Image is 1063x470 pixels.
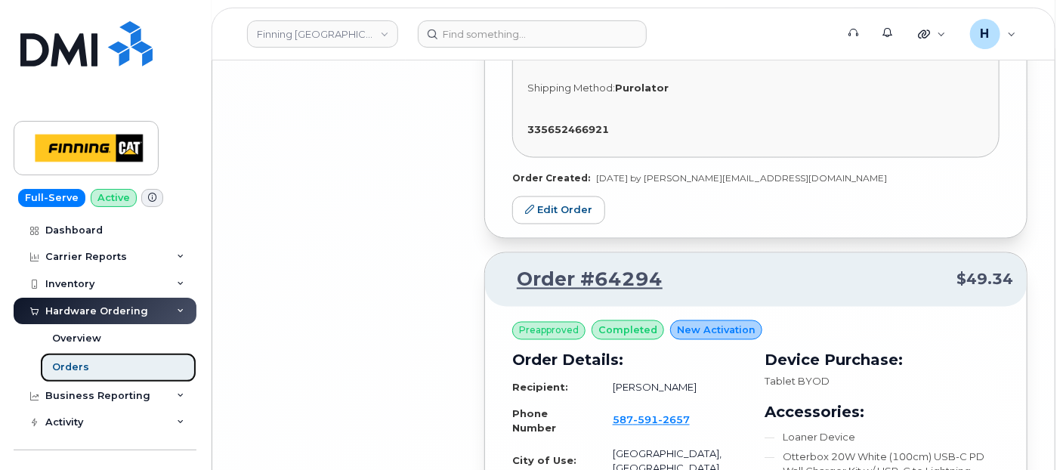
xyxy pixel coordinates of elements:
[527,82,615,94] span: Shipping Method:
[527,123,615,135] a: 335652466921
[615,82,669,94] strong: Purolator
[599,375,747,401] td: [PERSON_NAME]
[418,20,647,48] input: Find something...
[765,431,1000,445] li: Loaner Device
[613,414,708,426] a: 5875912657
[956,269,1013,291] span: $49.34
[512,455,576,467] strong: City of Use:
[512,172,590,184] strong: Order Created:
[959,19,1027,49] div: hakaur@dminc.com
[512,349,747,372] h3: Order Details:
[527,123,609,135] strong: 335652466921
[613,414,690,426] span: 587
[519,324,579,338] span: Preapproved
[765,376,830,388] span: Tablet BYOD
[658,414,690,426] span: 2657
[907,19,956,49] div: Quicklinks
[633,414,658,426] span: 591
[677,323,756,338] span: New Activation
[765,401,1000,424] h3: Accessories:
[499,267,663,294] a: Order #64294
[247,20,398,48] a: Finning Canada
[512,382,568,394] strong: Recipient:
[765,349,1000,372] h3: Device Purchase:
[596,172,887,184] span: [DATE] by [PERSON_NAME][EMAIL_ADDRESS][DOMAIN_NAME]
[512,408,556,434] strong: Phone Number
[598,323,657,338] span: completed
[512,196,605,224] a: Edit Order
[981,25,990,43] span: H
